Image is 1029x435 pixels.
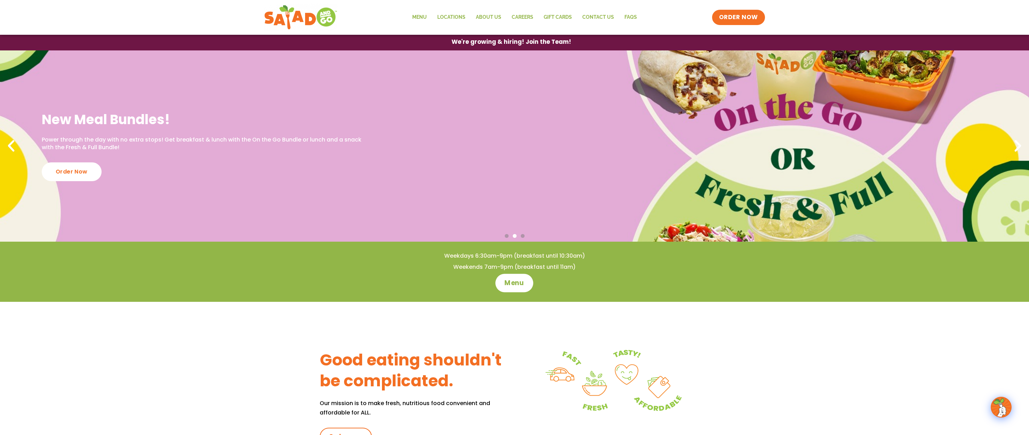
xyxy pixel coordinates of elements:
[619,9,642,25] a: FAQs
[42,136,368,152] p: Power through the day with no extra stops! Get breakfast & lunch with the On the Go Bundle or lun...
[505,234,509,238] span: Go to slide 1
[505,279,525,288] span: Menu
[991,397,1011,417] img: wpChatIcon
[407,9,432,25] a: Menu
[42,162,102,181] div: Order Now
[432,9,471,25] a: Locations
[320,350,514,392] h3: Good eating shouldn't be complicated.
[506,9,539,25] a: Careers
[719,13,758,22] span: ORDER NOW
[521,234,525,238] span: Go to slide 3
[320,398,514,417] p: Our mission is to make fresh, nutritious food convenient and affordable for ALL.
[712,10,765,25] a: ORDER NOW
[452,39,571,45] span: We're growing & hiring! Join the Team!
[495,274,533,292] a: Menu
[407,9,642,25] nav: Menu
[513,234,517,238] span: Go to slide 2
[3,138,19,154] div: Previous slide
[264,3,337,31] img: new-SAG-logo-768×292
[14,263,1015,271] h4: Weekends 7am-9pm (breakfast until 11am)
[441,34,582,50] a: We're growing & hiring! Join the Team!
[14,252,1015,260] h4: Weekdays 6:30am-9pm (breakfast until 10:30am)
[471,9,506,25] a: About Us
[1010,138,1026,154] div: Next slide
[42,111,368,128] h2: New Meal Bundles!
[539,9,577,25] a: GIFT CARDS
[577,9,619,25] a: Contact Us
